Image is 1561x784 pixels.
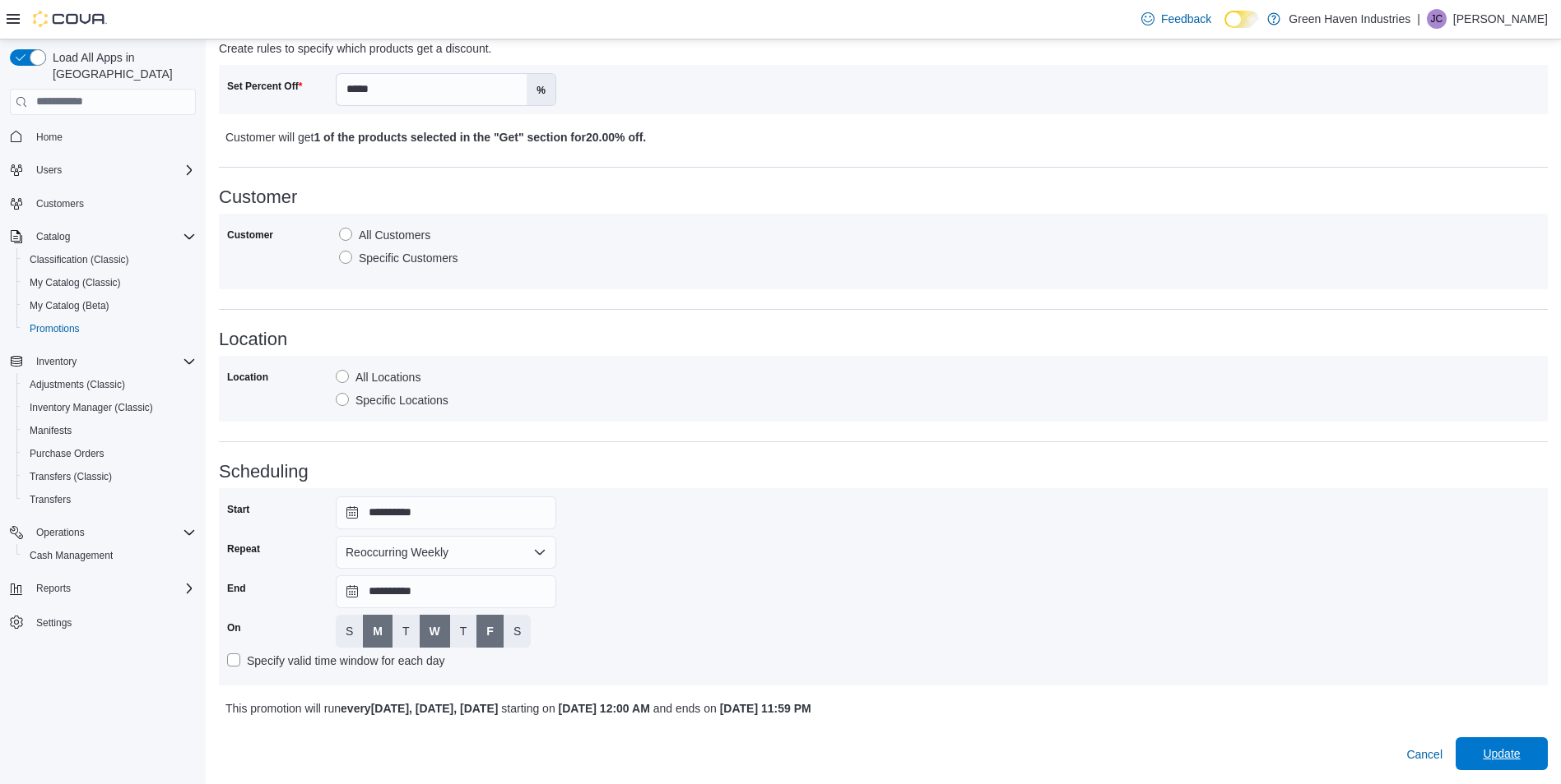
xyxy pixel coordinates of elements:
button: Manifests [16,419,202,442]
b: 1 of the products selected in the "Get" section for 20.00% off . [314,131,646,144]
label: Specify valid time window for each day [227,651,444,671]
a: Home [30,127,69,147]
input: Press the down key to open a popover containing a calendar. [336,575,556,608]
span: Reports [36,582,71,595]
span: JC [1431,9,1443,29]
img: Cova [33,11,107,27]
span: Customers [36,197,84,210]
span: Adjustments (Classic) [23,375,196,394]
input: Dark Mode [1224,11,1259,28]
button: Transfers [16,488,202,511]
span: Manifests [23,421,196,440]
h3: Scheduling [219,462,1548,482]
span: My Catalog (Classic) [23,273,196,293]
button: Inventory [30,352,83,371]
button: Home [3,125,202,149]
button: S [336,615,363,648]
label: End [227,582,246,595]
span: F [486,623,494,639]
label: Specific Customers [339,248,458,268]
p: [PERSON_NAME] [1453,9,1548,29]
button: Catalog [30,227,77,247]
span: Transfers [23,490,196,510]
a: Classification (Classic) [23,250,136,270]
span: Load All Apps in [GEOGRAPHIC_DATA] [46,49,196,82]
button: Promotions [16,317,202,340]
button: Update [1456,737,1548,770]
span: Settings [36,616,72,630]
button: F [476,615,504,648]
button: Purchase Orders [16,442,202,465]
p: Customer will get [225,127,1212,147]
button: Adjustments (Classic) [16,373,202,396]
input: Press the down key to open a popover containing a calendar. [336,496,556,529]
span: Cancel [1406,746,1443,763]
span: Transfers (Classic) [30,470,112,483]
p: This promotion will run starting on and ends on [225,699,1212,718]
a: Feedback [1135,2,1218,35]
a: Purchase Orders [23,444,111,463]
label: Set Percent Off [227,80,302,93]
label: All Customers [339,225,430,245]
span: Manifests [30,424,72,437]
p: Green Haven Industries [1289,9,1410,29]
span: Inventory [36,355,77,368]
label: Specific Locations [336,390,448,410]
span: Classification (Classic) [23,250,196,270]
button: Operations [3,521,202,544]
button: My Catalog (Classic) [16,271,202,294]
span: My Catalog (Beta) [23,296,196,316]
span: My Catalog (Beta) [30,299,109,312]
label: All Locations [336,367,420,387]
b: [DATE] 12:00 AM [559,702,650,715]
span: Transfers [30,493,71,506]
button: Catalog [3,225,202,248]
button: S [504,615,531,648]
span: Inventory Manager (Classic) [23,398,196,417]
button: Inventory Manager (Classic) [16,396,202,419]
span: Classification (Classic) [30,253,129,266]
span: Purchase Orders [23,444,196,463]
label: On [227,621,241,634]
p: | [1417,9,1420,29]
span: Home [30,127,196,147]
b: [DATE] 11:59 PM [720,702,811,715]
button: Cash Management [16,544,202,567]
button: W [420,615,450,648]
button: Users [30,160,68,180]
a: Settings [30,613,78,633]
span: Promotions [30,322,80,335]
span: W [430,623,440,639]
b: every [DATE], [DATE], [DATE] [341,702,498,715]
nav: Complex example [10,118,196,677]
a: Transfers (Classic) [23,467,118,487]
h3: Customer [219,187,1548,207]
span: Customers [30,193,196,214]
label: Location [227,371,268,384]
label: Repeat [227,542,260,556]
button: My Catalog (Beta) [16,294,202,317]
span: Inventory [30,352,196,371]
span: T [460,623,467,639]
span: My Catalog (Classic) [30,276,121,289]
span: Cash Management [30,549,113,562]
button: M [363,615,393,648]
span: Promotions [23,319,196,339]
a: Transfers [23,490,77,510]
span: Inventory Manager (Classic) [30,401,153,414]
button: Reoccurring Weekly [336,536,556,569]
a: Cash Management [23,546,119,565]
span: Users [30,160,196,180]
span: Update [1483,745,1520,762]
span: Transfers (Classic) [23,467,196,487]
button: Reports [3,577,202,600]
button: T [393,615,420,648]
span: Catalog [36,230,70,243]
h3: Location [219,330,1548,349]
a: Manifests [23,421,78,440]
a: Adjustments (Classic) [23,375,132,394]
span: Operations [30,523,196,542]
span: Home [36,131,63,144]
button: Users [3,159,202,182]
a: My Catalog (Classic) [23,273,128,293]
